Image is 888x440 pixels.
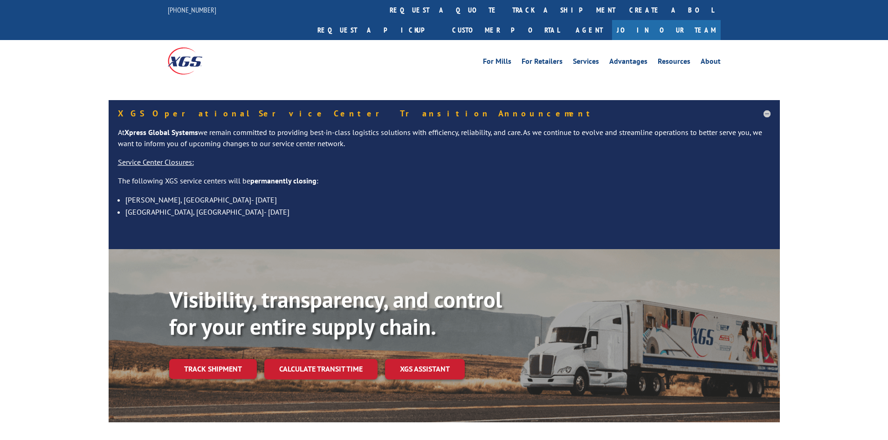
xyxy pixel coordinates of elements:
a: Advantages [609,58,647,68]
a: XGS ASSISTANT [385,359,465,379]
u: Service Center Closures: [118,157,194,167]
a: Request a pickup [310,20,445,40]
li: [PERSON_NAME], [GEOGRAPHIC_DATA]- [DATE] [125,194,771,206]
a: For Mills [483,58,511,68]
strong: permanently closing [250,176,317,185]
p: At we remain committed to providing best-in-class logistics solutions with efficiency, reliabilit... [118,127,771,157]
li: [GEOGRAPHIC_DATA], [GEOGRAPHIC_DATA]- [DATE] [125,206,771,218]
b: Visibility, transparency, and control for your entire supply chain. [169,285,502,341]
a: Agent [566,20,612,40]
a: Track shipment [169,359,257,379]
p: The following XGS service centers will be : [118,176,771,194]
h5: XGS Operational Service Center Transition Announcement [118,109,771,118]
a: For Retailers [522,58,563,68]
a: Resources [658,58,690,68]
strong: Xpress Global Systems [124,128,198,137]
a: Services [573,58,599,68]
a: Customer Portal [445,20,566,40]
a: Join Our Team [612,20,721,40]
a: About [701,58,721,68]
a: Calculate transit time [264,359,378,379]
a: [PHONE_NUMBER] [168,5,216,14]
